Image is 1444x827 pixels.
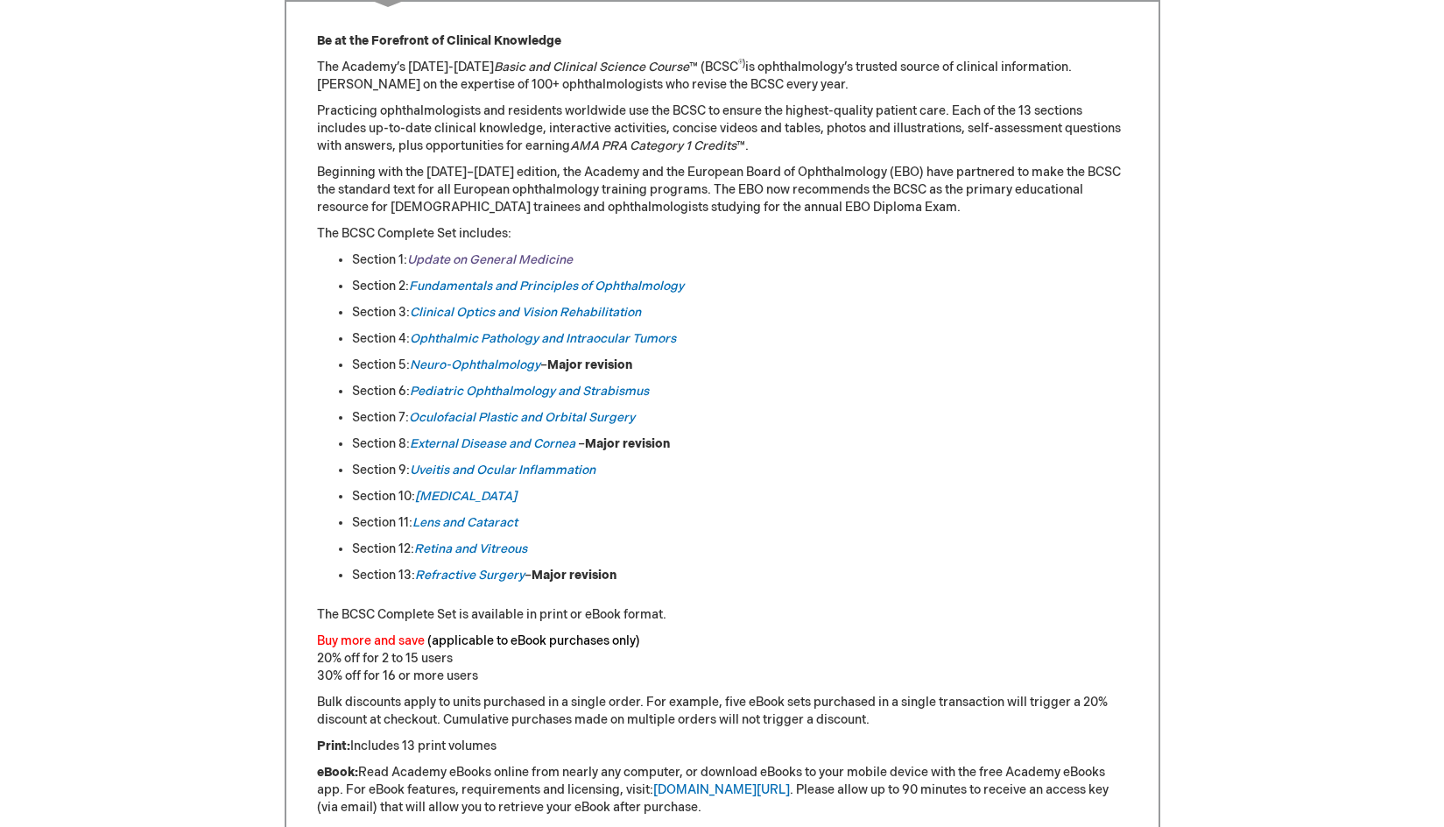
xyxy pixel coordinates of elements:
[547,357,632,372] strong: Major revision
[352,383,1128,400] li: Section 6:
[352,330,1128,348] li: Section 4:
[317,765,358,780] strong: eBook:
[352,278,1128,295] li: Section 2:
[317,606,1128,624] p: The BCSC Complete Set is available in print or eBook format.
[352,567,1128,584] li: Section 13: –
[352,357,1128,374] li: Section 5: –
[352,488,1128,505] li: Section 10:
[317,738,1128,755] p: Includes 13 print volumes
[352,251,1128,269] li: Section 1:
[317,764,1128,816] p: Read Academy eBooks online from nearly any computer, or download eBooks to your mobile device wit...
[410,463,595,477] a: Uveitis and Ocular Inflammation
[585,436,670,451] strong: Major revision
[317,633,1128,685] p: 20% off for 2 to 15 users 30% off for 16 or more users
[410,305,641,320] a: Clinical Optics and Vision Rehabilitation
[494,60,689,74] em: Basic and Clinical Science Course
[532,568,616,583] strong: Major revision
[352,304,1128,322] li: Section 3:
[653,782,790,797] a: [DOMAIN_NAME][URL]
[410,436,575,451] a: External Disease and Cornea
[317,33,561,48] strong: Be at the Forefront of Clinical Knowledge
[317,225,1128,243] p: The BCSC Complete Set includes:
[410,331,676,346] a: Ophthalmic Pathology and Intraocular Tumors
[410,384,649,399] a: Pediatric Ophthalmology and Strabismus
[414,541,527,556] a: Retina and Vitreous
[427,633,640,648] font: (applicable to eBook purchases only)
[352,435,1128,453] li: Section 8: –
[409,279,684,293] a: Fundamentals and Principles of Ophthalmology
[352,514,1128,532] li: Section 11:
[352,409,1128,427] li: Section 7:
[407,252,573,267] a: Update on General Medicine
[317,59,1128,94] p: The Academy’s [DATE]-[DATE] ™ (BCSC is ophthalmology’s trusted source of clinical information. [P...
[317,164,1128,216] p: Beginning with the [DATE]–[DATE] edition, the Academy and the European Board of Ophthalmology (EB...
[317,739,350,753] strong: Print:
[409,410,635,425] a: Oculofacial Plastic and Orbital Surgery
[317,633,425,648] font: Buy more and save
[317,694,1128,729] p: Bulk discounts apply to units purchased in a single order. For example, five eBook sets purchased...
[410,357,540,372] a: Neuro-Ophthalmology
[415,568,525,583] a: Refractive Surgery
[415,489,517,504] a: [MEDICAL_DATA]
[570,138,736,153] em: AMA PRA Category 1 Credits
[738,59,745,69] sup: ®)
[412,515,518,530] a: Lens and Cataract
[317,102,1128,155] p: Practicing ophthalmologists and residents worldwide use the BCSC to ensure the highest-quality pa...
[352,541,1128,558] li: Section 12:
[352,462,1128,479] li: Section 9:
